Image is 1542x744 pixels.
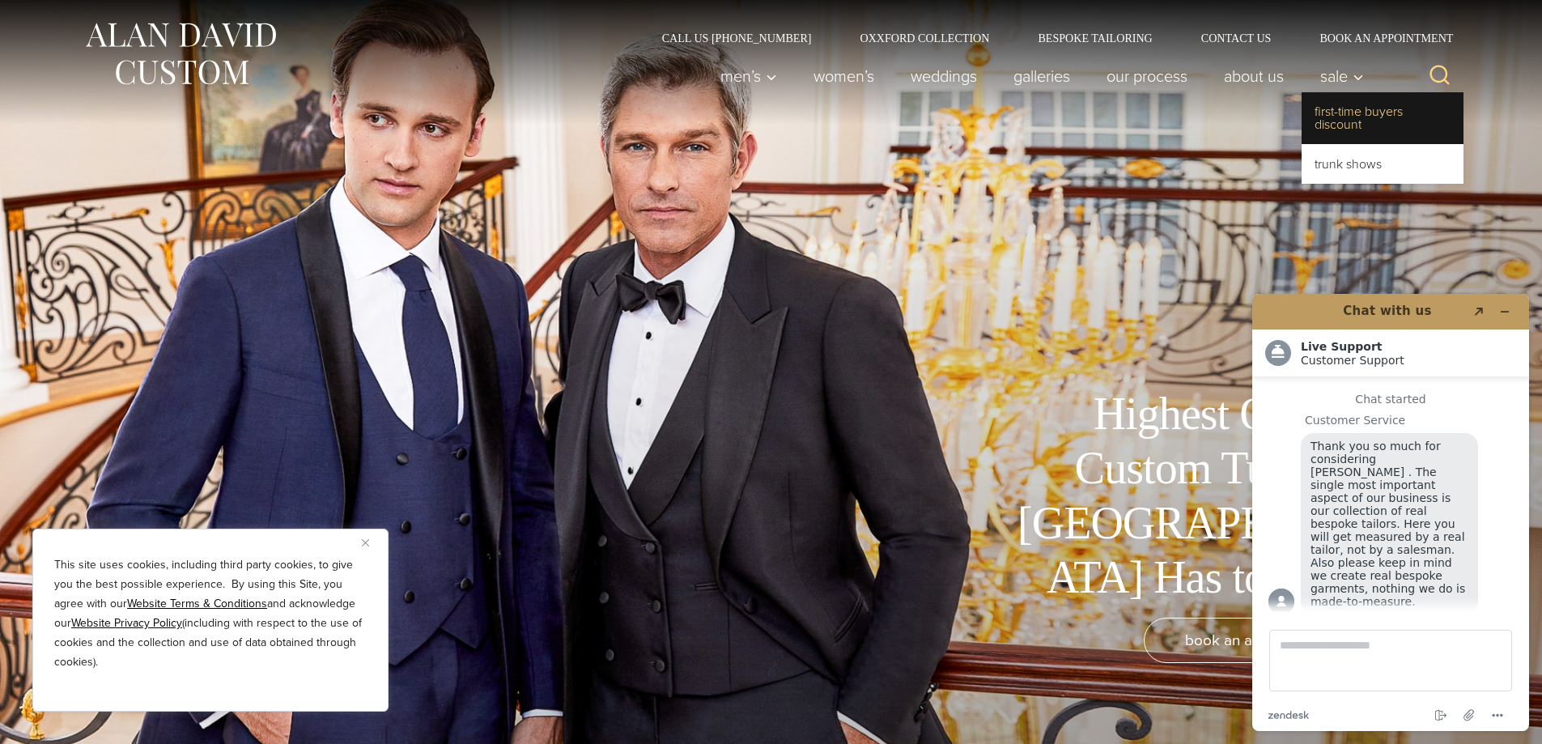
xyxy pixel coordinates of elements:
a: Oxxford Collection [835,32,1013,44]
span: book an appointment [1185,628,1329,652]
h1: Highest Quality Custom Tuxedos [GEOGRAPHIC_DATA] Has to Offer [1006,387,1370,605]
button: Men’s sub menu toggle [702,60,795,92]
a: About Us [1205,60,1302,92]
span: Chat [36,11,69,26]
a: Website Privacy Policy [71,614,182,631]
p: This site uses cookies, including third party cookies, to give you the best possible experience. ... [54,555,367,672]
button: View Search Form [1421,57,1459,96]
img: Alan David Custom [83,18,278,90]
iframe: Find more information here [1239,281,1542,744]
a: book an appointment [1144,618,1370,663]
a: Bespoke Tailoring [1013,32,1176,44]
a: First-Time Buyers Discount [1302,92,1463,144]
a: Trunk Shows [1302,145,1463,184]
nav: Primary Navigation [702,60,1372,92]
button: Sale sub menu toggle [1302,60,1372,92]
a: Website Terms & Conditions [127,595,267,612]
a: Our Process [1088,60,1205,92]
a: Call Us [PHONE_NUMBER] [638,32,836,44]
a: Women’s [795,60,892,92]
a: Galleries [995,60,1088,92]
a: Book an Appointment [1295,32,1459,44]
nav: Secondary Navigation [638,32,1459,44]
button: Close [362,533,381,552]
img: Close [362,539,369,546]
a: weddings [892,60,995,92]
a: Contact Us [1177,32,1296,44]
